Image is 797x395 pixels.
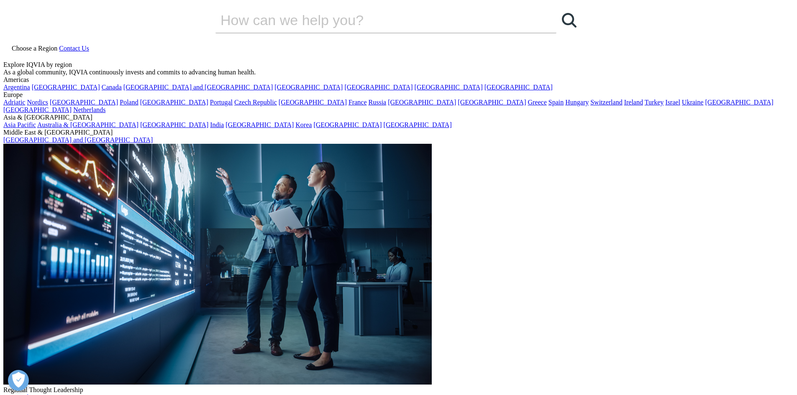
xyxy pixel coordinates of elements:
[665,99,680,106] a: Israel
[3,61,794,69] div: Explore IQVIA by region
[384,121,452,128] a: [GEOGRAPHIC_DATA]
[645,99,664,106] a: Turkey
[3,114,794,121] div: Asia & [GEOGRAPHIC_DATA]
[415,84,483,91] a: [GEOGRAPHIC_DATA]
[3,129,794,136] div: Middle East & [GEOGRAPHIC_DATA]
[3,386,794,394] div: Regional Thought Leadership
[349,99,367,106] a: France
[3,136,153,143] a: [GEOGRAPHIC_DATA] and [GEOGRAPHIC_DATA]
[210,121,224,128] a: India
[705,99,773,106] a: [GEOGRAPHIC_DATA]
[120,99,138,106] a: Poland
[8,370,29,391] button: Open Preferences
[12,45,57,52] span: Choose a Region
[565,99,589,106] a: Hungary
[32,84,100,91] a: [GEOGRAPHIC_DATA]
[3,69,794,76] div: As a global community, IQVIA continuously invests and commits to advancing human health.
[226,121,294,128] a: [GEOGRAPHIC_DATA]
[484,84,553,91] a: [GEOGRAPHIC_DATA]
[556,8,582,33] a: Search
[37,121,138,128] a: Australia & [GEOGRAPHIC_DATA]
[3,99,25,106] a: Adriatic
[3,121,36,128] a: Asia Pacific
[3,84,30,91] a: Argentina
[3,106,72,113] a: [GEOGRAPHIC_DATA]
[27,99,48,106] a: Nordics
[215,8,533,33] input: Search
[313,121,382,128] a: [GEOGRAPHIC_DATA]
[388,99,456,106] a: [GEOGRAPHIC_DATA]
[548,99,564,106] a: Spain
[682,99,704,106] a: Ukraine
[73,106,105,113] a: Netherlands
[59,45,89,52] a: Contact Us
[210,99,233,106] a: Portugal
[458,99,526,106] a: [GEOGRAPHIC_DATA]
[624,99,643,106] a: Ireland
[3,76,794,84] div: Americas
[590,99,622,106] a: Switzerland
[123,84,273,91] a: [GEOGRAPHIC_DATA] and [GEOGRAPHIC_DATA]
[274,84,343,91] a: [GEOGRAPHIC_DATA]
[234,99,277,106] a: Czech Republic
[140,121,208,128] a: [GEOGRAPHIC_DATA]
[140,99,208,106] a: [GEOGRAPHIC_DATA]
[3,144,432,385] img: 2093_analyzing-data-using-big-screen-display-and-laptop.png
[50,99,118,106] a: [GEOGRAPHIC_DATA]
[102,84,122,91] a: Canada
[3,91,794,99] div: Europe
[528,99,546,106] a: Greece
[369,99,387,106] a: Russia
[562,13,577,28] svg: Search
[279,99,347,106] a: [GEOGRAPHIC_DATA]
[344,84,413,91] a: [GEOGRAPHIC_DATA]
[295,121,312,128] a: Korea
